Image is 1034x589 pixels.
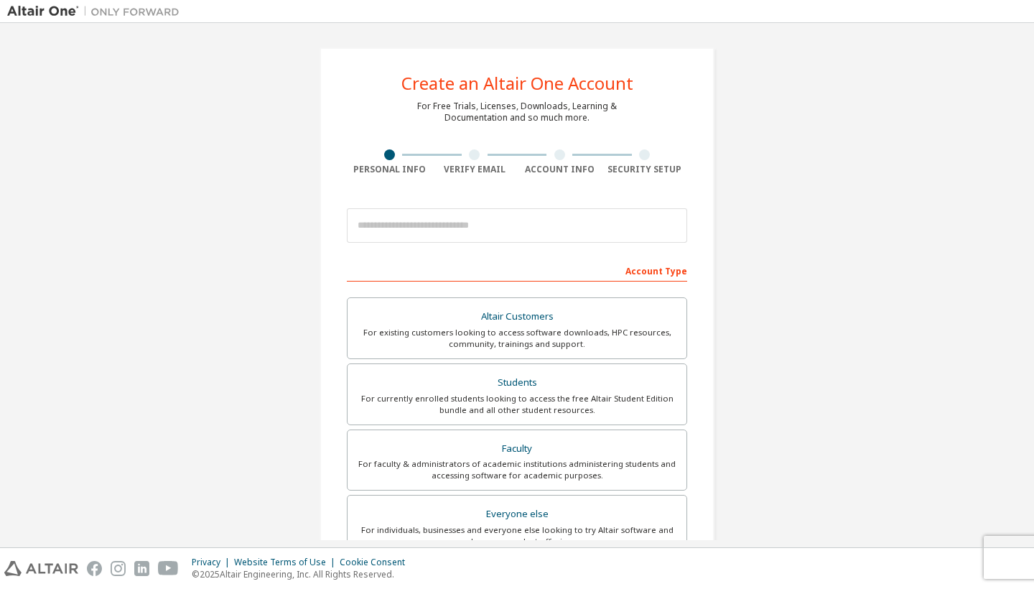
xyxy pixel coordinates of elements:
[234,557,340,568] div: Website Terms of Use
[347,259,687,282] div: Account Type
[87,561,102,576] img: facebook.svg
[417,101,617,124] div: For Free Trials, Licenses, Downloads, Learning & Documentation and so much more.
[158,561,179,576] img: youtube.svg
[517,164,602,175] div: Account Info
[356,393,678,416] div: For currently enrolled students looking to access the free Altair Student Edition bundle and all ...
[111,561,126,576] img: instagram.svg
[356,504,678,524] div: Everyone else
[356,307,678,327] div: Altair Customers
[192,568,414,580] p: © 2025 Altair Engineering, Inc. All Rights Reserved.
[602,164,688,175] div: Security Setup
[340,557,414,568] div: Cookie Consent
[347,164,432,175] div: Personal Info
[356,373,678,393] div: Students
[7,4,187,19] img: Altair One
[356,458,678,481] div: For faculty & administrators of academic institutions administering students and accessing softwa...
[432,164,518,175] div: Verify Email
[356,524,678,547] div: For individuals, businesses and everyone else looking to try Altair software and explore our prod...
[356,439,678,459] div: Faculty
[401,75,633,92] div: Create an Altair One Account
[4,561,78,576] img: altair_logo.svg
[134,561,149,576] img: linkedin.svg
[192,557,234,568] div: Privacy
[356,327,678,350] div: For existing customers looking to access software downloads, HPC resources, community, trainings ...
